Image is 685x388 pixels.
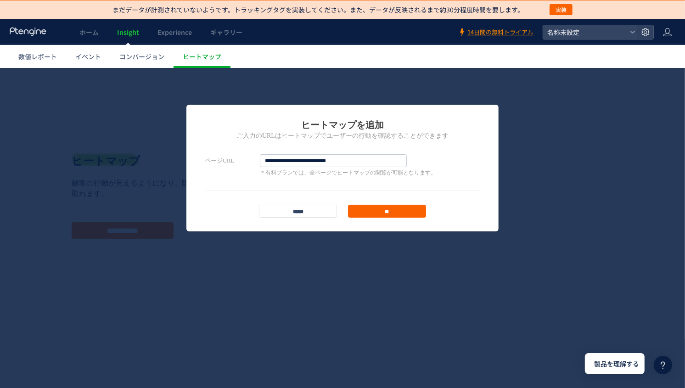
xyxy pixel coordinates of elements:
[205,86,260,99] label: ページURL
[205,51,480,63] h1: ヒートマップを追加
[550,4,573,15] button: 実装
[210,28,242,37] span: ギャラリー
[18,52,57,61] span: 数値レポート
[112,5,524,14] p: まだデータが計測されていないようです。トラッキングタグを実装してください。また、データが反映されるまで約30分程度時間を要します。
[75,52,101,61] span: イベント
[260,101,436,109] p: ＊有料プランでは、全ページでヒートマップの閲覧が可能となります。
[556,4,567,15] span: 実装
[458,28,533,37] a: 14日間の無料トライアル
[205,63,480,73] h2: ご入力のURLはヒートマップでユーザーの行動を確認することができます
[545,25,626,39] span: 名称未設定
[594,359,639,369] span: 製品を理解する
[183,52,221,61] span: ヒートマップ
[79,28,99,37] span: ホーム
[467,28,533,37] span: 14日間の無料トライアル
[119,52,164,61] span: コンバージョン
[157,28,192,37] span: Experience
[117,28,139,37] span: Insight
